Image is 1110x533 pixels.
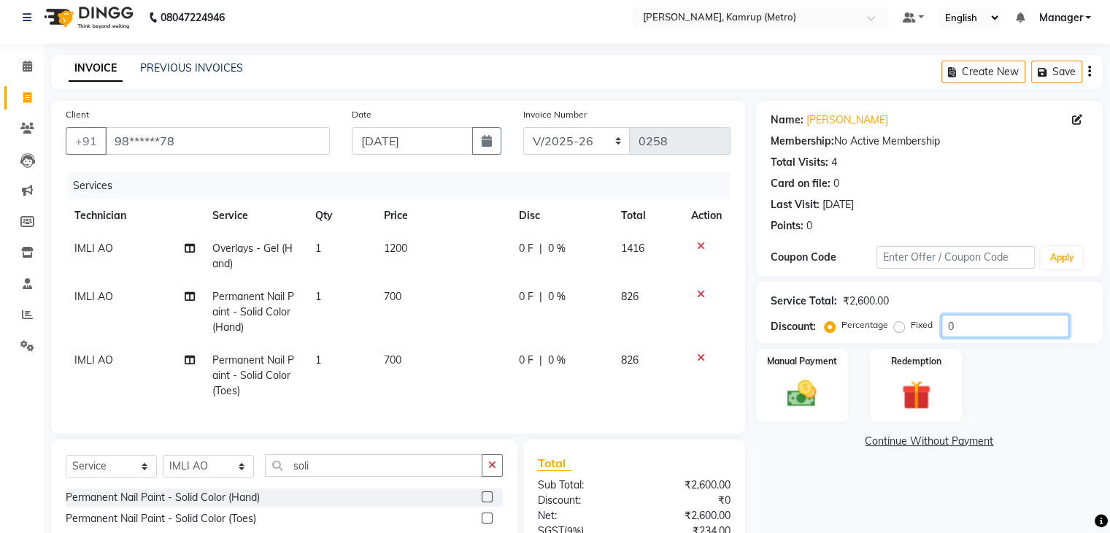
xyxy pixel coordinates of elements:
[822,197,854,212] div: [DATE]
[806,112,888,128] a: [PERSON_NAME]
[212,353,293,397] span: Permanent Nail Paint - Solid Color (Toes)
[612,199,682,232] th: Total
[771,319,816,334] div: Discount:
[841,318,888,331] label: Percentage
[548,289,566,304] span: 0 %
[519,289,533,304] span: 0 F
[539,241,542,256] span: |
[771,197,820,212] div: Last Visit:
[771,250,876,265] div: Coupon Code
[67,172,741,199] div: Services
[315,353,321,367] span: 1
[384,242,407,255] span: 1200
[634,493,741,508] div: ₹0
[375,199,509,232] th: Price
[771,294,837,309] div: Service Total:
[74,353,113,367] span: IMLI AO
[911,318,933,331] label: Fixed
[876,246,1036,269] input: Enter Offer / Coupon Code
[212,242,292,270] span: Overlays - Gel (Hand)
[140,61,243,74] a: PREVIOUS INVOICES
[315,290,321,303] span: 1
[66,127,107,155] button: +91
[74,290,113,303] span: IMLI AO
[105,127,330,155] input: Search by Name/Mobile/Email/Code
[66,490,260,505] div: Permanent Nail Paint - Solid Color (Hand)
[634,478,741,493] div: ₹2,600.00
[891,355,941,368] label: Redemption
[66,511,256,526] div: Permanent Nail Paint - Solid Color (Toes)
[315,242,321,255] span: 1
[527,478,634,493] div: Sub Total:
[634,508,741,524] div: ₹2,600.00
[771,155,828,170] div: Total Visits:
[682,199,731,232] th: Action
[66,199,203,232] th: Technician
[74,242,113,255] span: IMLI AO
[778,377,825,410] img: _cash.svg
[548,241,566,256] span: 0 %
[833,176,839,191] div: 0
[384,290,401,303] span: 700
[1038,10,1082,26] span: Manager
[548,353,566,368] span: 0 %
[69,55,123,82] a: INVOICE
[621,242,644,255] span: 1416
[621,290,639,303] span: 826
[893,377,940,413] img: _gift.svg
[510,199,613,232] th: Disc
[527,508,634,524] div: Net:
[212,290,293,334] span: Permanent Nail Paint - Solid Color (Hand)
[519,241,533,256] span: 0 F
[771,112,803,128] div: Name:
[527,493,634,508] div: Discount:
[539,353,542,368] span: |
[1041,247,1082,269] button: Apply
[66,108,89,121] label: Client
[759,434,1100,449] a: Continue Without Payment
[265,454,482,477] input: Search or Scan
[941,61,1025,83] button: Create New
[771,134,834,149] div: Membership:
[538,456,571,471] span: Total
[621,353,639,367] span: 826
[806,218,812,234] div: 0
[384,353,401,367] span: 700
[1031,61,1082,83] button: Save
[523,108,587,121] label: Invoice Number
[771,176,830,191] div: Card on file:
[771,218,803,234] div: Points:
[831,155,837,170] div: 4
[307,199,375,232] th: Qty
[203,199,307,232] th: Service
[767,355,837,368] label: Manual Payment
[519,353,533,368] span: 0 F
[539,289,542,304] span: |
[352,108,371,121] label: Date
[771,134,1088,149] div: No Active Membership
[843,294,889,309] div: ₹2,600.00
